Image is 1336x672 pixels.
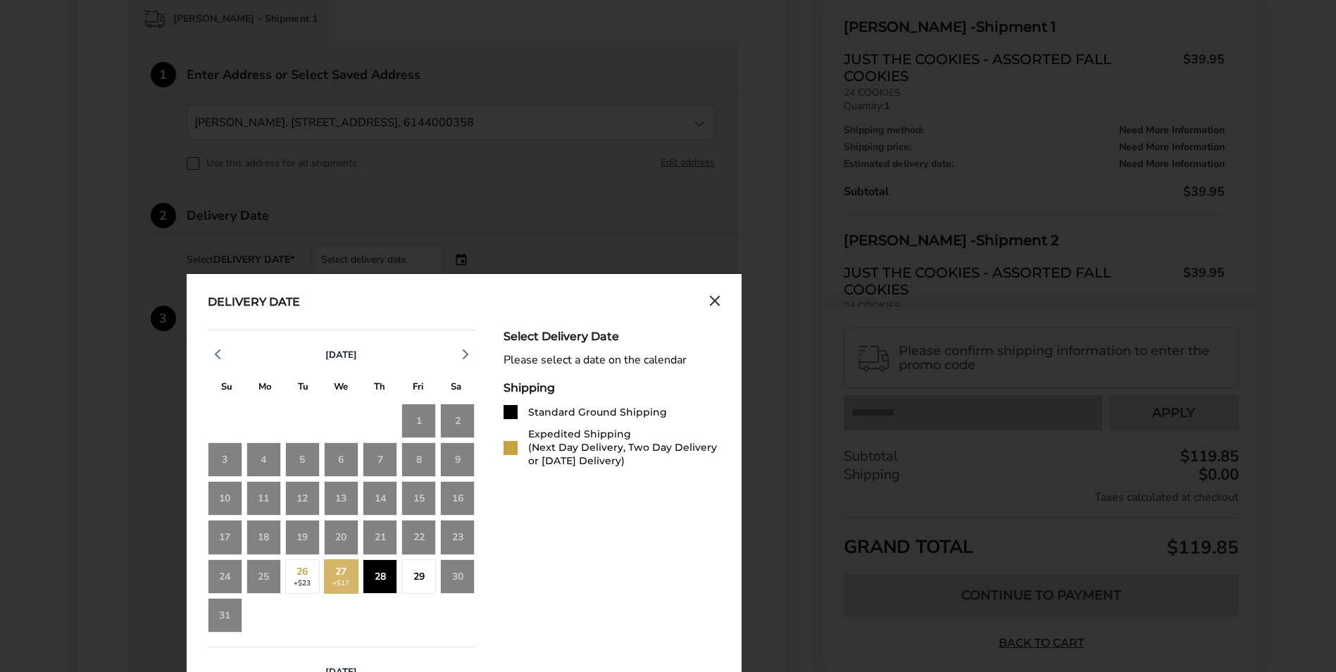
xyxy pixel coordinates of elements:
span: [DATE] [325,349,357,361]
div: Select Delivery Date [504,330,720,343]
div: T [284,378,322,399]
div: Delivery Date [208,295,300,311]
div: Standard Ground Shipping [528,406,667,419]
div: M [246,378,284,399]
div: W [322,378,360,399]
div: Expedited Shipping (Next Day Delivery, Two Day Delivery or [DATE] Delivery) [528,428,720,468]
div: Please select a date on the calendar [504,354,720,367]
div: S [208,378,246,399]
button: Close calendar [709,295,720,311]
div: Shipping [504,381,720,394]
div: S [437,378,475,399]
div: T [361,378,399,399]
div: F [399,378,437,399]
button: [DATE] [320,349,363,361]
